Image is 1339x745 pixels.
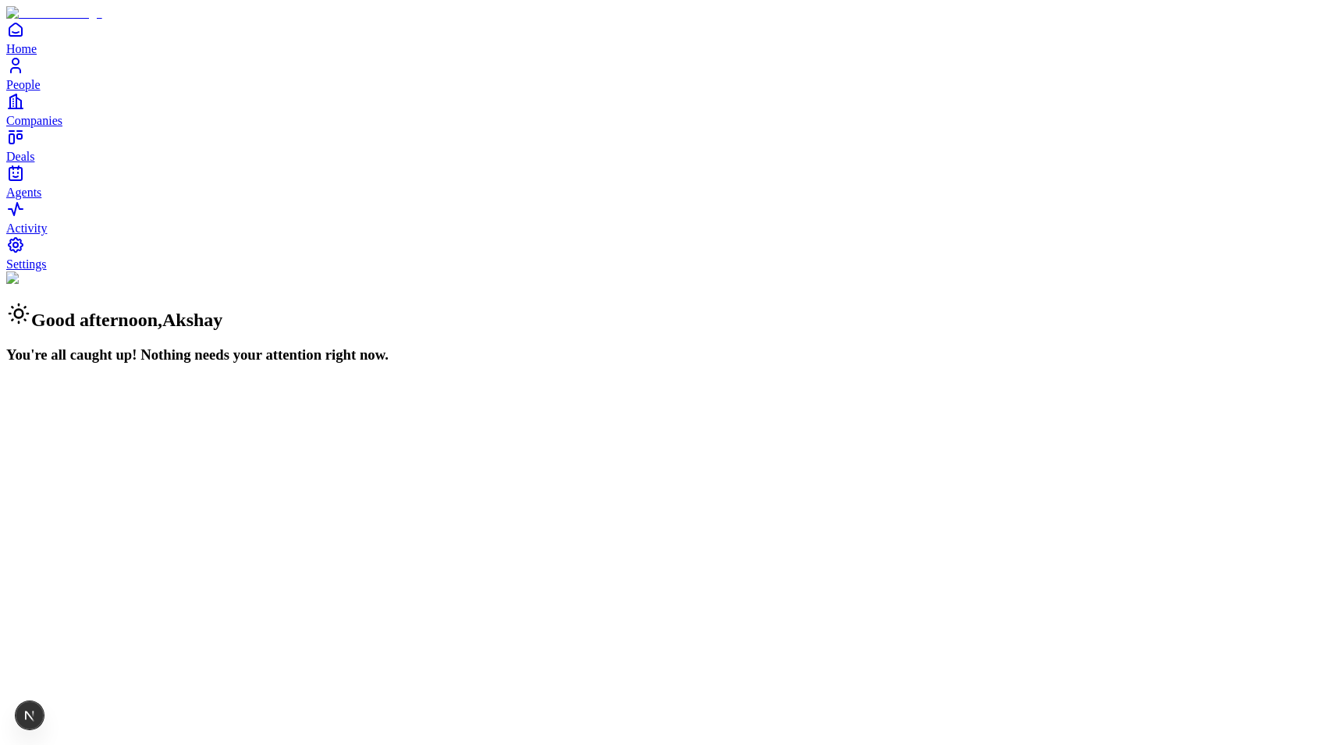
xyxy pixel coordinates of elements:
a: Companies [6,92,1333,127]
span: Activity [6,222,47,235]
a: Deals [6,128,1333,163]
span: Home [6,42,37,55]
a: Agents [6,164,1333,199]
span: Companies [6,114,62,127]
a: Activity [6,200,1333,235]
span: Settings [6,257,47,271]
h2: Good afternoon , Akshay [6,301,1333,331]
a: Settings [6,236,1333,271]
img: Background [6,271,80,286]
span: People [6,78,41,91]
h3: You're all caught up! Nothing needs your attention right now. [6,346,1333,364]
a: Home [6,20,1333,55]
span: Deals [6,150,34,163]
a: People [6,56,1333,91]
span: Agents [6,186,41,199]
img: Item Brain Logo [6,6,102,20]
